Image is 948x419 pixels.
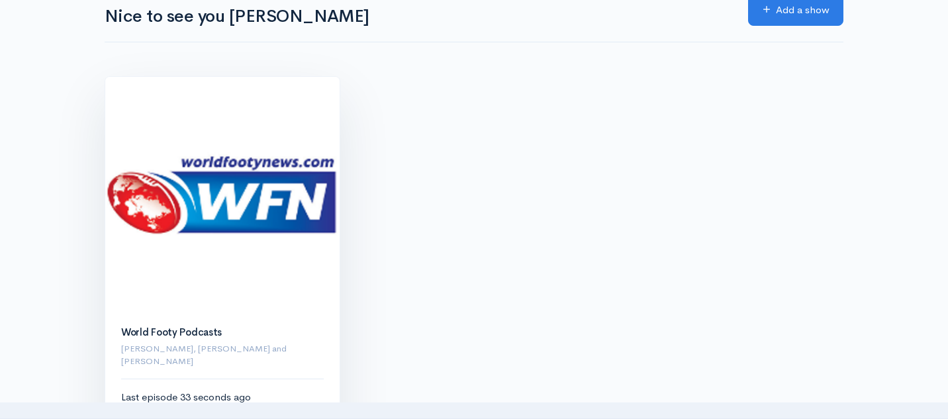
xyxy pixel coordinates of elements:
[121,326,222,338] a: World Footy Podcasts
[105,7,732,26] h1: Nice to see you [PERSON_NAME]
[121,342,324,368] p: [PERSON_NAME], [PERSON_NAME] and [PERSON_NAME]
[105,77,340,311] img: World Footy Podcasts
